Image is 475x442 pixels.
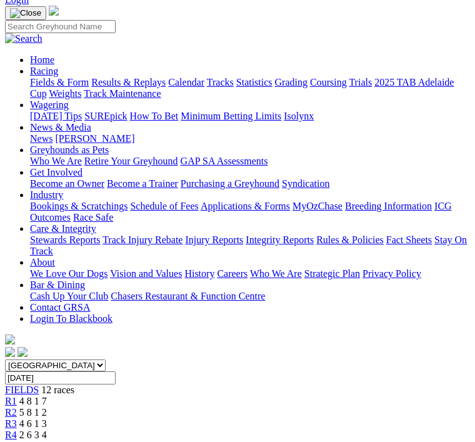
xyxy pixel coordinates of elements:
div: News & Media [30,133,470,144]
a: Racing [30,66,58,76]
a: MyOzChase [292,201,342,211]
a: Tracks [207,77,234,88]
a: Track Maintenance [84,88,161,99]
div: Racing [30,77,470,99]
div: Greyhounds as Pets [30,156,470,167]
a: Track Injury Rebate [102,234,182,245]
a: Results & Replays [91,77,166,88]
a: We Love Our Dogs [30,268,107,279]
a: Industry [30,189,63,200]
a: Retire Your Greyhound [84,156,178,166]
a: R1 [5,396,17,406]
a: 2025 TAB Adelaide Cup [30,77,454,99]
a: Become an Owner [30,178,104,189]
span: 5 8 1 2 [19,407,47,418]
a: How To Bet [130,111,179,121]
a: Coursing [310,77,347,88]
img: twitter.svg [17,347,27,357]
a: Privacy Policy [362,268,421,279]
a: Login To Blackbook [30,313,112,324]
a: [PERSON_NAME] [55,133,134,144]
a: Minimum Betting Limits [181,111,281,121]
input: Select date [5,371,116,384]
a: Vision and Values [110,268,182,279]
a: Rules & Policies [316,234,384,245]
a: R4 [5,429,17,440]
a: Applications & Forms [201,201,290,211]
a: Careers [217,268,247,279]
a: Isolynx [284,111,314,121]
a: Contact GRSA [30,302,90,313]
span: 12 races [41,384,74,395]
button: Toggle navigation [5,6,46,20]
a: Who We Are [250,268,302,279]
a: Syndication [282,178,329,189]
a: Breeding Information [345,201,432,211]
a: Care & Integrity [30,223,96,234]
a: News & Media [30,122,91,133]
img: facebook.svg [5,347,15,357]
a: About [30,257,55,268]
span: 4 6 1 3 [19,418,47,429]
span: 2 6 3 4 [19,429,47,440]
a: Statistics [236,77,272,88]
a: News [30,133,52,144]
div: Bar & Dining [30,291,470,302]
a: Become a Trainer [107,178,178,189]
img: Close [10,8,41,18]
a: History [184,268,214,279]
a: Calendar [168,77,204,88]
img: Search [5,33,42,44]
a: Race Safe [73,212,113,223]
a: GAP SA Assessments [181,156,268,166]
a: R3 [5,418,17,429]
a: FIELDS [5,384,39,395]
input: Search [5,20,116,33]
span: 4 8 1 7 [19,396,47,406]
a: Cash Up Your Club [30,291,108,301]
a: Schedule of Fees [130,201,198,211]
a: Home [30,54,54,65]
a: Fact Sheets [386,234,432,245]
a: Greyhounds as Pets [30,144,109,155]
a: Bar & Dining [30,279,85,290]
a: Chasers Restaurant & Function Centre [111,291,265,301]
a: SUREpick [84,111,127,121]
a: Purchasing a Greyhound [181,178,279,189]
div: Get Involved [30,178,470,189]
div: Care & Integrity [30,234,470,257]
a: Weights [49,88,81,99]
img: logo-grsa-white.png [5,334,15,344]
img: logo-grsa-white.png [49,6,59,16]
div: About [30,268,470,279]
a: [DATE] Tips [30,111,82,121]
div: Industry [30,201,470,223]
div: Wagering [30,111,470,122]
a: ICG Outcomes [30,201,452,223]
a: Get Involved [30,167,82,178]
a: Stay On Track [30,234,467,256]
a: Integrity Reports [246,234,314,245]
a: Grading [275,77,307,88]
a: Trials [349,77,372,88]
a: Strategic Plan [304,268,360,279]
a: Stewards Reports [30,234,100,245]
a: Injury Reports [185,234,243,245]
a: Bookings & Scratchings [30,201,127,211]
a: Fields & Form [30,77,89,88]
a: R2 [5,407,17,418]
a: Who We Are [30,156,82,166]
a: Wagering [30,99,69,110]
